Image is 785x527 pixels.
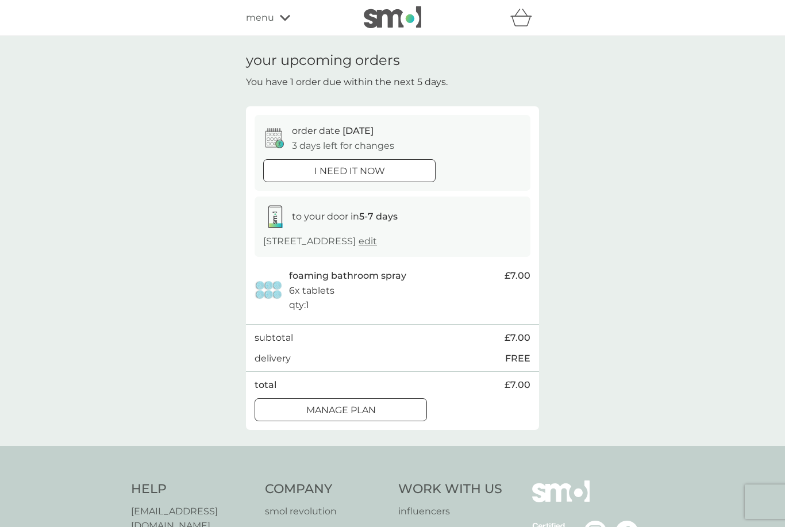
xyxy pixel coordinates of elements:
[292,211,398,222] span: to your door in
[263,234,377,249] p: [STREET_ADDRESS]
[292,139,394,153] p: 3 days left for changes
[289,268,406,283] p: foaming bathroom spray
[505,378,530,393] span: £7.00
[289,283,334,298] p: 6x tablets
[314,164,385,179] p: i need it now
[364,6,421,28] img: smol
[255,398,427,421] button: Manage plan
[246,52,400,69] h1: your upcoming orders
[532,480,590,520] img: smol
[292,124,374,139] p: order date
[510,6,539,29] div: basket
[265,480,387,498] h4: Company
[131,480,253,498] h4: Help
[398,504,502,519] a: influencers
[359,211,398,222] strong: 5-7 days
[343,125,374,136] span: [DATE]
[505,268,530,283] span: £7.00
[398,480,502,498] h4: Work With Us
[289,298,309,313] p: qty : 1
[263,159,436,182] button: i need it now
[505,351,530,366] p: FREE
[255,351,291,366] p: delivery
[255,378,276,393] p: total
[306,403,376,418] p: Manage plan
[255,330,293,345] p: subtotal
[359,236,377,247] a: edit
[505,330,530,345] span: £7.00
[265,504,387,519] a: smol revolution
[246,10,274,25] span: menu
[246,75,448,90] p: You have 1 order due within the next 5 days.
